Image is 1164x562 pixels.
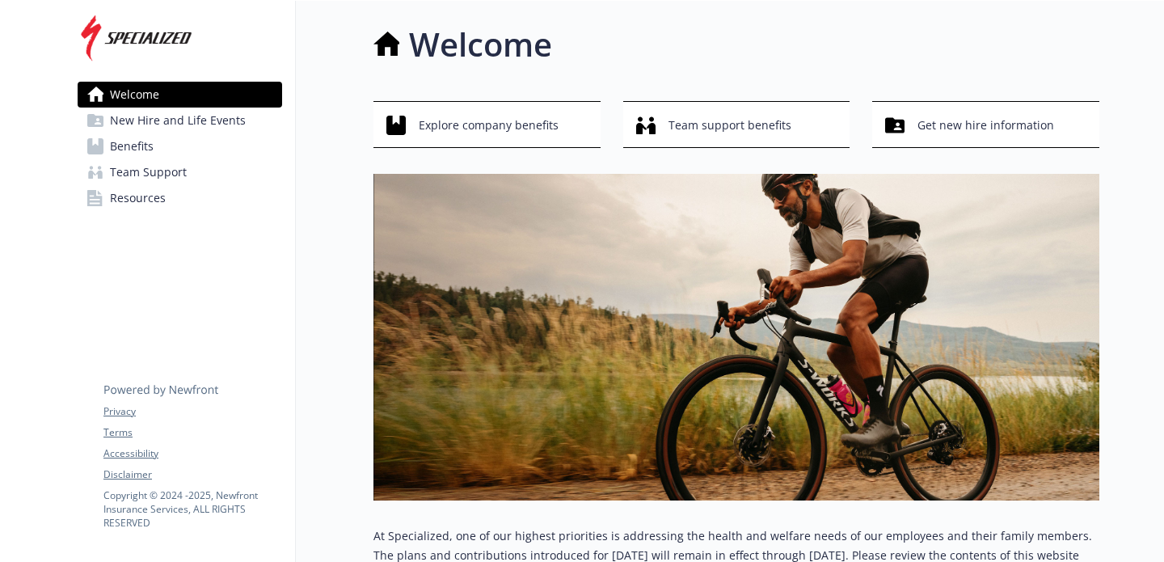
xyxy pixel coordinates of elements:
h1: Welcome [409,20,552,69]
span: New Hire and Life Events [110,108,246,133]
p: Copyright © 2024 - 2025 , Newfront Insurance Services, ALL RIGHTS RESERVED [103,488,281,530]
a: Resources [78,185,282,211]
a: Welcome [78,82,282,108]
span: Get new hire information [917,110,1054,141]
a: Benefits [78,133,282,159]
span: Team Support [110,159,187,185]
a: New Hire and Life Events [78,108,282,133]
span: Welcome [110,82,159,108]
button: Get new hire information [872,101,1099,148]
a: Accessibility [103,446,281,461]
button: Team support benefits [623,101,850,148]
span: Explore company benefits [419,110,559,141]
span: Team support benefits [668,110,791,141]
img: overview page banner [373,174,1099,501]
a: Terms [103,425,281,440]
a: Disclaimer [103,467,281,482]
span: Benefits [110,133,154,159]
span: Resources [110,185,166,211]
button: Explore company benefits [373,101,601,148]
a: Privacy [103,404,281,419]
a: Team Support [78,159,282,185]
